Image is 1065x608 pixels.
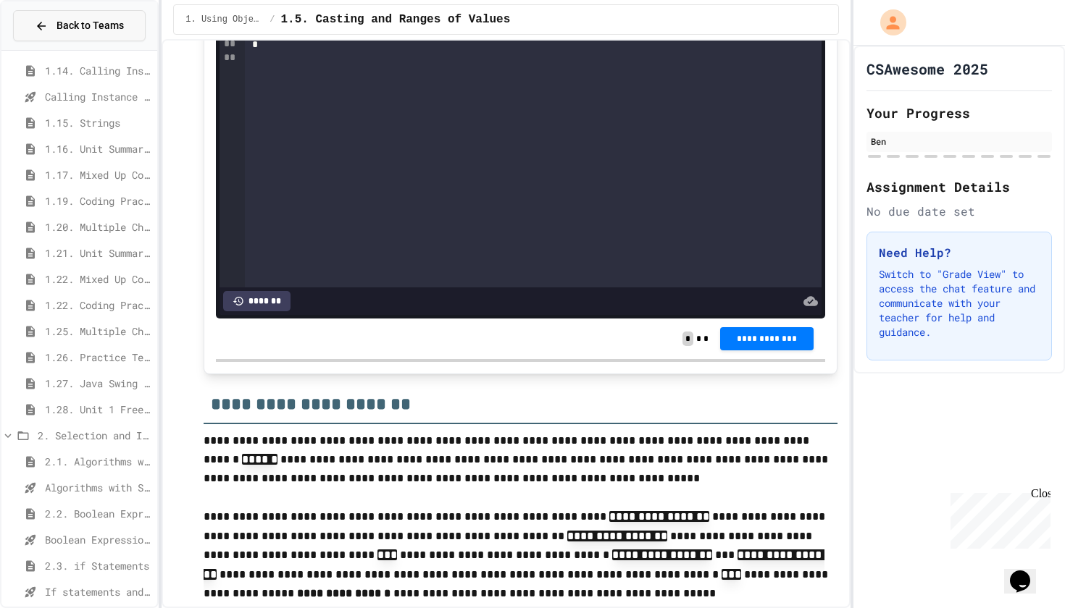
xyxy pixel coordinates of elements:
[280,11,510,28] span: 1.5. Casting and Ranges of Values
[45,297,151,313] span: 1.22. Coding Practice 1b (1.7-1.15)
[45,558,151,573] span: 2.3. if Statements
[45,245,151,261] span: 1.21. Unit Summary 1b (1.7-1.15)
[45,402,151,417] span: 1.28. Unit 1 Free Response Question (FRQ) Practice
[38,428,151,443] span: 2. Selection and Iteration
[6,6,100,92] div: Chat with us now!Close
[185,14,264,25] span: 1. Using Objects and Methods
[45,454,151,469] span: 2.1. Algorithms with Selection and Repetition
[45,167,151,182] span: 1.17. Mixed Up Code Practice 1.1-1.6
[45,271,151,287] span: 1.22. Mixed Up Code Practice 1b (1.7-1.15)
[45,584,151,599] span: If statements and Control Flow - Quiz
[866,59,988,79] h1: CSAwesome 2025
[866,203,1052,220] div: No due date set
[45,89,151,104] span: Calling Instance Methods - Topic 1.14
[866,177,1052,197] h2: Assignment Details
[13,10,146,41] button: Back to Teams
[45,376,151,391] span: 1.27. Java Swing GUIs (optional)
[945,487,1051,549] iframe: chat widget
[45,115,151,130] span: 1.15. Strings
[270,14,275,25] span: /
[45,350,151,365] span: 1.26. Practice Test for Objects (1.12-1.14)
[45,141,151,156] span: 1.16. Unit Summary 1a (1.1-1.6)
[45,532,151,547] span: Boolean Expressions - Quiz
[45,506,151,521] span: 2.2. Boolean Expressions
[45,324,151,339] span: 1.25. Multiple Choice Exercises for Unit 1b (1.9-1.15)
[879,267,1040,339] p: Switch to "Grade View" to access the chat feature and communicate with your teacher for help and ...
[866,103,1052,123] h2: Your Progress
[1004,550,1051,594] iframe: chat widget
[45,63,151,78] span: 1.14. Calling Instance Methods
[45,193,151,208] span: 1.19. Coding Practice 1a (1.1-1.6)
[871,135,1048,148] div: Ben
[879,244,1040,261] h3: Need Help?
[45,480,151,495] span: Algorithms with Selection and Repetition - Topic 2.1
[57,18,124,33] span: Back to Teams
[45,219,151,235] span: 1.20. Multiple Choice Exercises for Unit 1a (1.1-1.6)
[865,6,910,39] div: My Account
